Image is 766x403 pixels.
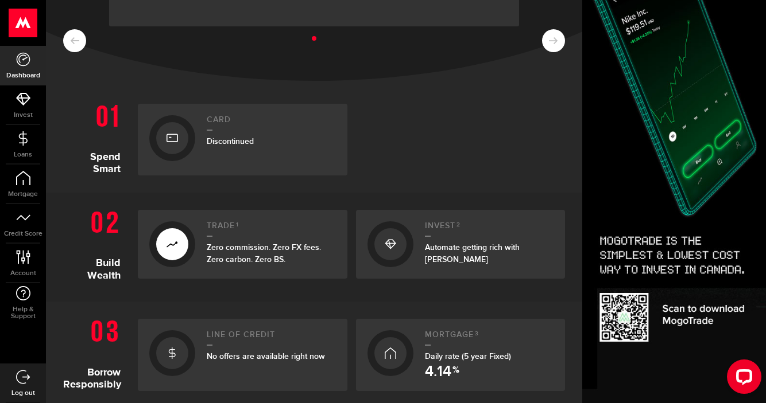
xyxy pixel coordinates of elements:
a: CardDiscontinued [138,104,347,175]
h2: Card [207,115,336,131]
h2: Mortgage [425,330,554,346]
span: Automate getting rich with [PERSON_NAME] [425,242,520,264]
span: Daily rate (5 year Fixed) [425,351,511,361]
span: Zero commission. Zero FX fees. Zero carbon. Zero BS. [207,242,321,264]
sup: 3 [475,330,479,337]
a: Invest2Automate getting rich with [PERSON_NAME] [356,210,566,279]
h2: Trade [207,221,336,237]
h2: Invest [425,221,554,237]
h1: Build Wealth [63,204,129,284]
span: % [452,366,459,379]
sup: 2 [456,221,461,228]
span: Discontinued [207,136,254,146]
h2: Line of credit [207,330,336,346]
a: Mortgage3Daily rate (5 year Fixed) 4.14 % [356,319,566,391]
span: No offers are available right now [207,351,325,361]
a: Line of creditNo offers are available right now [138,319,347,391]
span: 4.14 [425,365,451,379]
iframe: LiveChat chat widget [718,355,766,403]
a: Trade1Zero commission. Zero FX fees. Zero carbon. Zero BS. [138,210,347,279]
h1: Borrow Responsibly [63,313,129,391]
sup: 1 [236,221,239,228]
h1: Spend Smart [63,98,129,175]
